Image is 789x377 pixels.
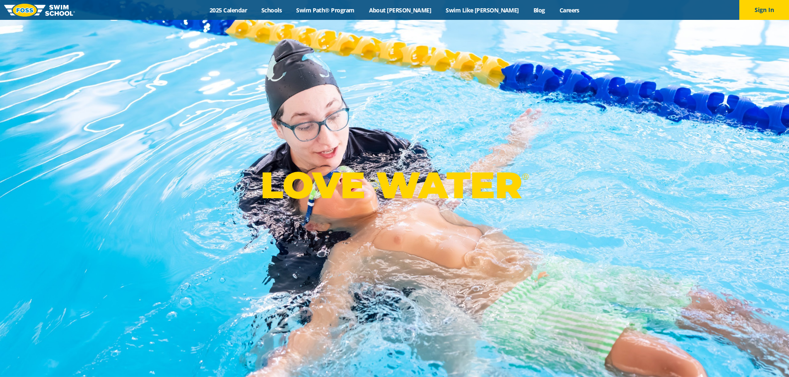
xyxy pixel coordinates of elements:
[526,6,552,14] a: Blog
[522,171,528,182] sup: ®
[439,6,526,14] a: Swim Like [PERSON_NAME]
[203,6,254,14] a: 2025 Calendar
[254,6,289,14] a: Schools
[552,6,586,14] a: Careers
[261,163,528,207] p: LOVE WATER
[362,6,439,14] a: About [PERSON_NAME]
[4,4,75,17] img: FOSS Swim School Logo
[289,6,362,14] a: Swim Path® Program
